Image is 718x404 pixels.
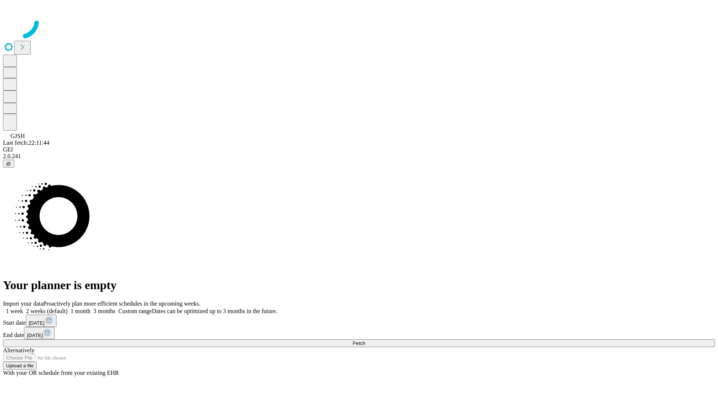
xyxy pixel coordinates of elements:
[6,308,23,314] span: 1 week
[3,140,49,146] span: Last fetch: 22:11:44
[119,308,152,314] span: Custom range
[3,370,119,376] span: With your OR schedule from your existing EHR
[353,340,365,346] span: Fetch
[93,308,116,314] span: 3 months
[26,308,68,314] span: 2 weeks (default)
[24,327,55,339] button: [DATE]
[3,347,34,353] span: Alternatively
[26,315,56,327] button: [DATE]
[71,308,90,314] span: 1 month
[3,315,715,327] div: Start date
[43,300,200,307] span: Proactively plan more efficient schedules in the upcoming weeks.
[10,133,25,139] span: GJSH
[3,362,37,370] button: Upload a file
[3,339,715,347] button: Fetch
[29,320,45,326] span: [DATE]
[3,300,43,307] span: Import your data
[152,308,277,314] span: Dates can be optimized up to 3 months in the future.
[6,161,11,166] span: @
[3,278,715,292] h1: Your planner is empty
[3,153,715,160] div: 2.0.241
[3,146,715,153] div: GEI
[3,327,715,339] div: End date
[3,160,14,168] button: @
[27,333,43,338] span: [DATE]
